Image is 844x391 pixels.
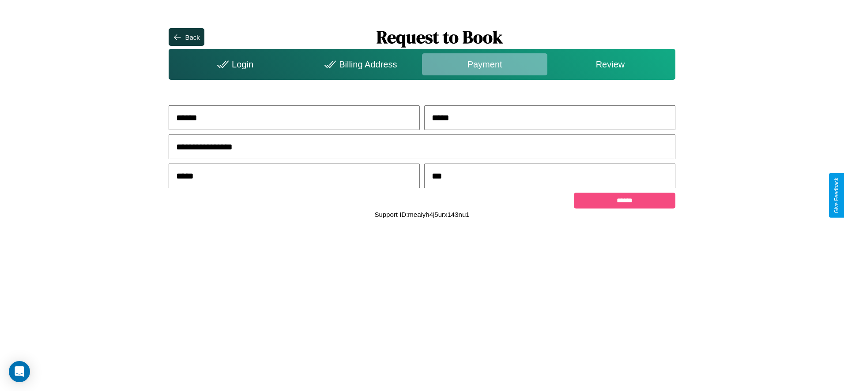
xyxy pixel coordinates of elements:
h1: Request to Book [204,25,675,49]
button: Back [169,28,204,46]
div: Payment [422,53,547,75]
p: Support ID: meaiyh4j5urx143nu1 [374,209,469,220]
div: Back [185,34,200,41]
div: Login [171,53,296,75]
div: Billing Address [297,53,422,75]
div: Open Intercom Messenger [9,361,30,382]
div: Give Feedback [833,178,840,213]
div: Review [547,53,673,75]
